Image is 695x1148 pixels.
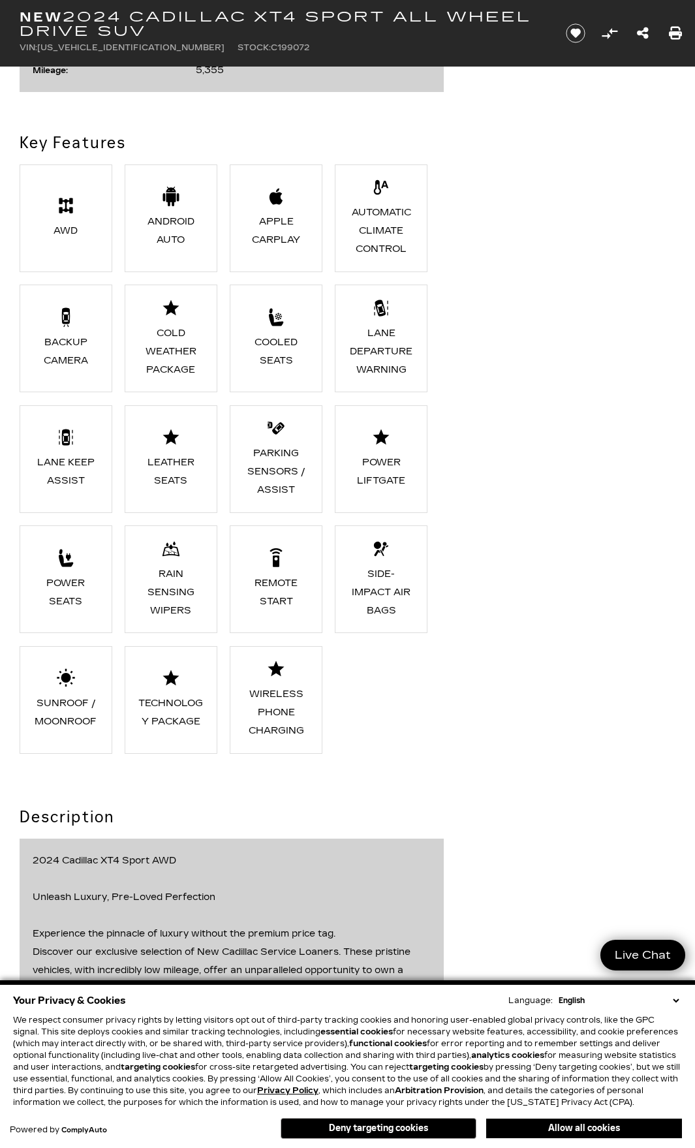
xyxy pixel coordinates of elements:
span: Your Privacy & Cookies [13,991,126,1010]
button: Allow all cookies [486,1119,682,1138]
div: Wireless Phone Charging [243,685,309,740]
div: Apple CarPlay [243,213,309,249]
div: AWD [33,222,99,240]
div: Side-Impact Air Bags [348,565,414,620]
h2: Description [20,805,444,829]
div: Rain Sensing Wipers [138,565,204,620]
button: Save vehicle [561,23,590,44]
strong: Arbitration Provision [395,1086,484,1095]
u: Privacy Policy [257,1086,318,1095]
strong: targeting cookies [121,1063,195,1072]
button: Compare Vehicle [600,23,619,43]
strong: analytics cookies [471,1051,544,1060]
span: [US_VEHICLE_IDENTIFICATION_NUMBER] [37,43,224,52]
div: Lane keep assist [33,454,99,490]
a: Live Chat [600,940,685,970]
span: Stock: [238,43,271,52]
div: Sunroof / Moonroof [33,694,99,731]
strong: New [20,9,63,25]
span: C199072 [271,43,309,52]
button: Deny targeting cookies [281,1118,476,1139]
div: Power Liftgate [348,454,414,490]
div: Parking Sensors / Assist [243,444,309,499]
strong: essential cookies [320,1027,393,1036]
strong: targeting cookies [409,1063,484,1072]
div: Cooled Seats [243,334,309,370]
div: Leather Seats [138,454,204,490]
div: Backup Camera [33,334,99,370]
p: We respect consumer privacy rights by letting visitors opt out of third-party tracking cookies an... [13,1014,682,1108]
span: VIN: [20,43,37,52]
div: Powered by [10,1126,107,1134]
div: Technology Package [138,694,204,731]
h2: Key Features [20,131,444,155]
div: Automatic Climate Control [348,204,414,258]
a: ComplyAuto [61,1126,107,1134]
div: Mileage: [33,65,74,76]
strong: functional cookies [349,1039,427,1048]
span: 5,355 [196,65,224,76]
div: Power Seats [33,574,99,611]
a: Print this New 2024 Cadillac XT4 Sport All Wheel Drive SUV [669,24,682,42]
div: Language: [508,997,553,1004]
div: Android Auto [138,213,204,249]
div: Cold Weather Package [138,324,204,379]
a: Share this New 2024 Cadillac XT4 Sport All Wheel Drive SUV [637,24,649,42]
h1: 2024 Cadillac XT4 Sport All Wheel Drive SUV [20,10,546,39]
div: Lane Departure Warning [348,324,414,379]
div: Remote Start [243,574,309,611]
span: Live Chat [608,948,677,963]
select: Language Select [555,995,682,1006]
